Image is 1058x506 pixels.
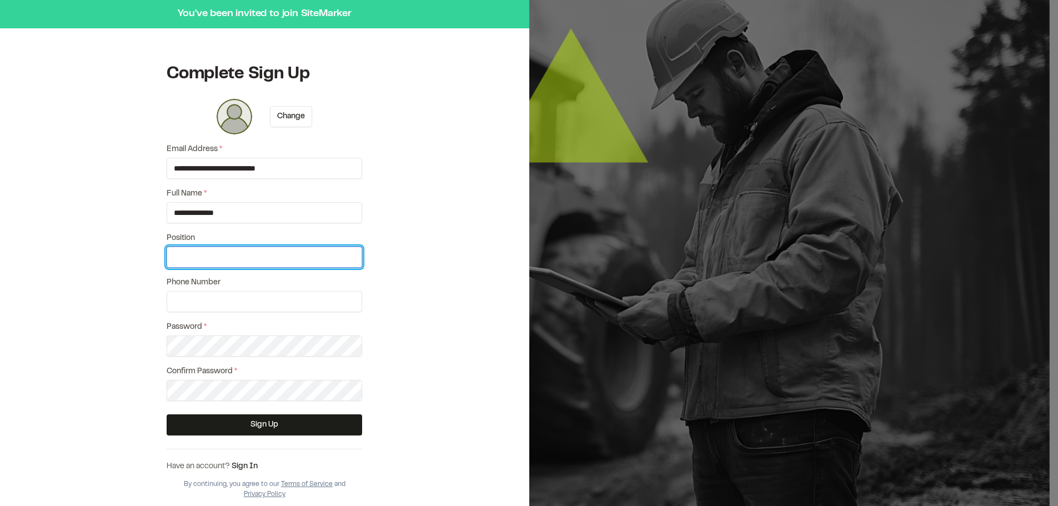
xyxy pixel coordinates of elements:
[167,232,362,244] label: Position
[217,99,252,134] img: Profile Photo
[232,463,258,470] a: Sign In
[167,143,362,156] label: Email Address
[167,321,362,333] label: Password
[167,63,362,86] h1: Complete Sign Up
[167,414,362,435] button: Sign Up
[167,460,362,473] div: Have an account?
[281,479,333,489] button: Terms of Service
[167,277,362,289] label: Phone Number
[244,489,285,499] button: Privacy Policy
[167,479,362,499] div: By continuing, you agree to our and
[167,188,362,200] label: Full Name
[217,99,252,134] div: Click or Drag and Drop to change photo
[167,365,362,378] label: Confirm Password
[270,106,312,127] button: Change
